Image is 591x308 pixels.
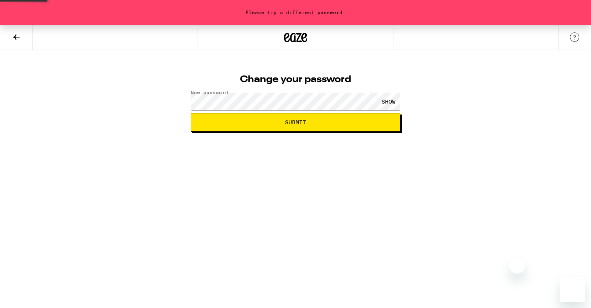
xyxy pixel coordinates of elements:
[191,75,400,84] h1: Change your password
[560,277,585,302] iframe: Button to launch messaging window
[285,120,306,125] span: Submit
[191,113,400,132] button: Submit
[191,90,228,95] label: New password
[377,93,400,110] div: SHOW
[509,258,525,274] iframe: Close message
